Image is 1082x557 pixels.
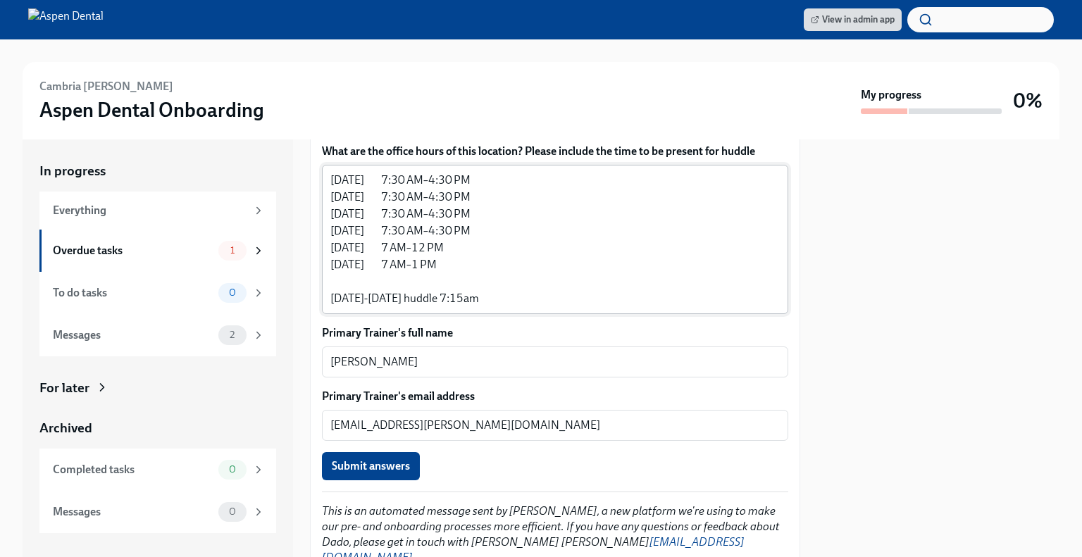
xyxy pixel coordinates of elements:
img: Aspen Dental [28,8,104,31]
a: In progress [39,162,276,180]
a: Messages0 [39,491,276,533]
div: Messages [53,504,213,520]
a: View in admin app [804,8,902,31]
h3: Aspen Dental Onboarding [39,97,264,123]
div: Overdue tasks [53,243,213,258]
span: Submit answers [332,459,410,473]
div: Everything [53,203,247,218]
textarea: [PERSON_NAME] [330,353,780,370]
strong: My progress [861,87,921,103]
textarea: [DATE] 7:30 AM–4:30 PM [DATE] 7:30 AM–4:30 PM [DATE] 7:30 AM–4:30 PM [DATE] 7:30 AM–4:30 PM [DATE... [330,172,780,307]
a: Messages2 [39,314,276,356]
span: 0 [220,464,244,475]
a: Completed tasks0 [39,449,276,491]
a: Everything [39,192,276,230]
a: Overdue tasks1 [39,230,276,272]
textarea: [EMAIL_ADDRESS][PERSON_NAME][DOMAIN_NAME] [330,417,780,434]
div: For later [39,379,89,397]
h6: Cambria [PERSON_NAME] [39,79,173,94]
label: Primary Trainer's email address [322,389,788,404]
label: Primary Trainer's full name [322,325,788,341]
div: To do tasks [53,285,213,301]
a: Archived [39,419,276,437]
a: To do tasks0 [39,272,276,314]
span: 1 [222,245,243,256]
span: 0 [220,506,244,517]
span: 2 [221,330,243,340]
label: What are the office hours of this location? Please include the time to be present for huddle [322,144,788,159]
div: Completed tasks [53,462,213,477]
h3: 0% [1013,88,1043,113]
div: Messages [53,327,213,343]
span: 0 [220,287,244,298]
a: For later [39,379,276,397]
button: Submit answers [322,452,420,480]
span: View in admin app [811,13,895,27]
